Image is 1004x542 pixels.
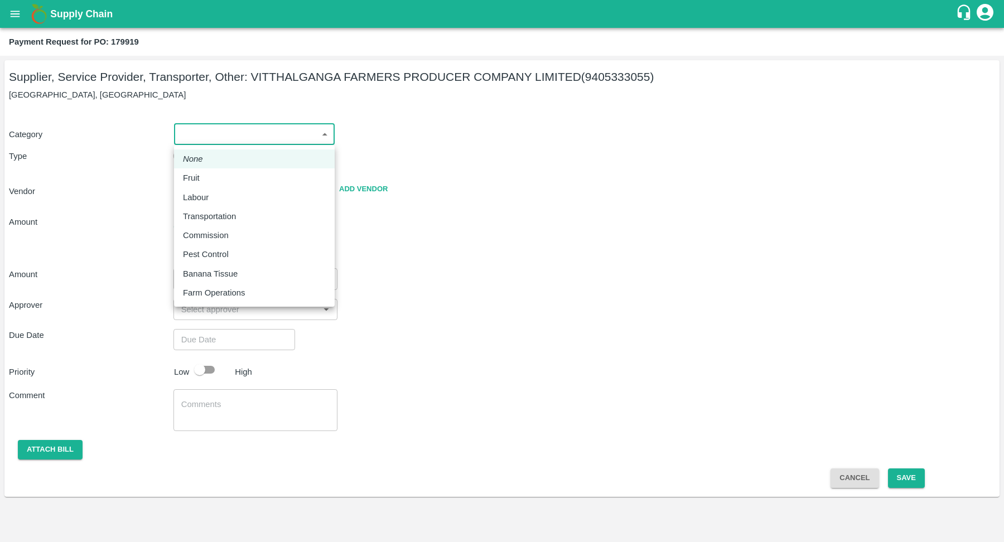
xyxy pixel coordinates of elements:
p: Pest Control [183,248,229,260]
p: Farm Operations [183,287,245,299]
p: Transportation [183,210,236,222]
p: Labour [183,191,209,204]
p: Commission [183,229,229,241]
p: Fruit [183,172,200,184]
em: None [183,153,203,165]
p: Banana Tissue [183,268,238,280]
